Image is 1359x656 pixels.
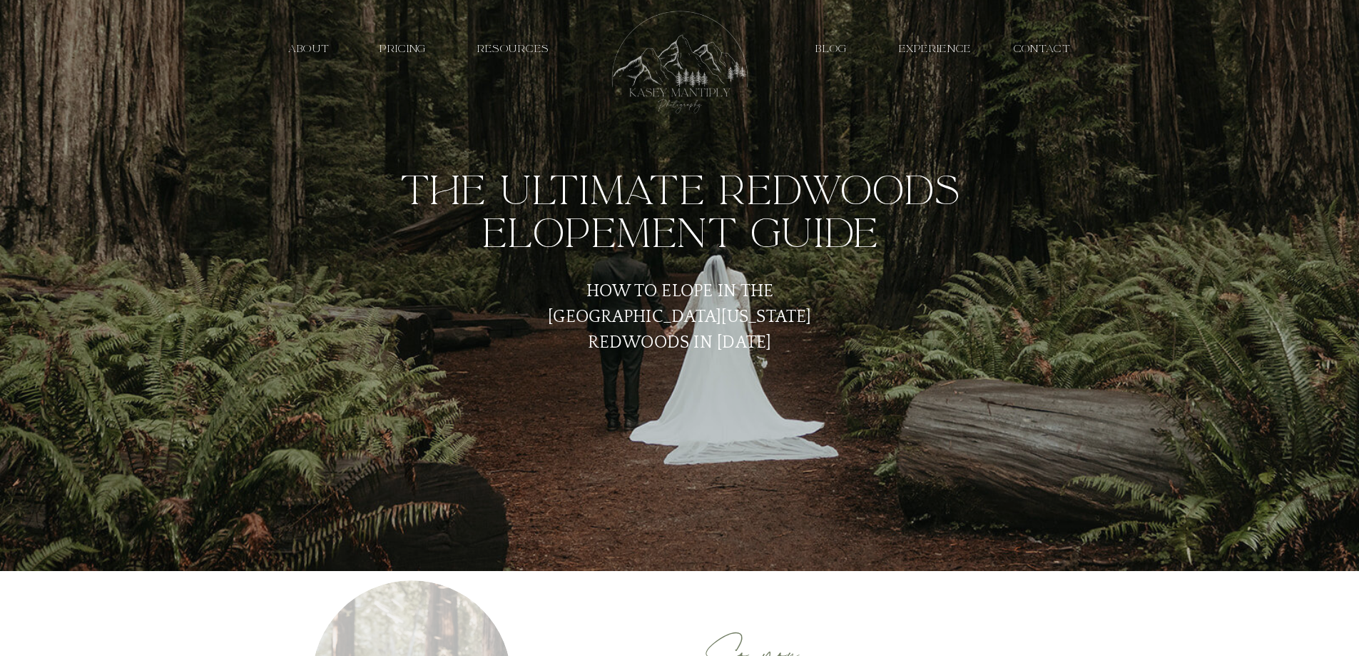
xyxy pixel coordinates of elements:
a: EXPERIENCE [895,42,975,56]
a: Blog [808,42,856,56]
a: resources [464,42,562,56]
a: contact [1008,42,1077,56]
h2: How to Elope in the [GEOGRAPHIC_DATA][US_STATE] Redwoods in [DATE] [531,278,830,328]
h1: The Ultimate Redwoods Elopement Guide [377,169,983,256]
a: PRICING [370,42,437,56]
a: about [276,42,342,56]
